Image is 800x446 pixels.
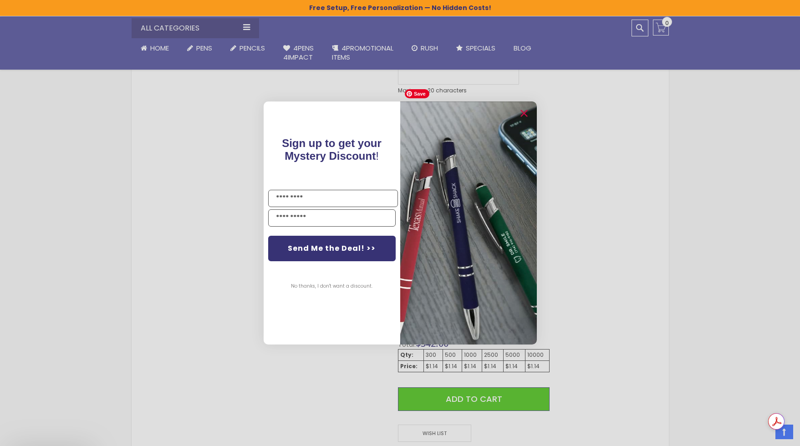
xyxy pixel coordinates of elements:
[282,137,382,162] span: Sign up to get your Mystery Discount
[286,275,377,298] button: No thanks, I don't want a discount.
[405,89,429,98] span: Save
[400,101,537,344] img: pop-up-image
[517,106,531,121] button: Close dialog
[268,236,396,261] button: Send Me the Deal! >>
[282,137,382,162] span: !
